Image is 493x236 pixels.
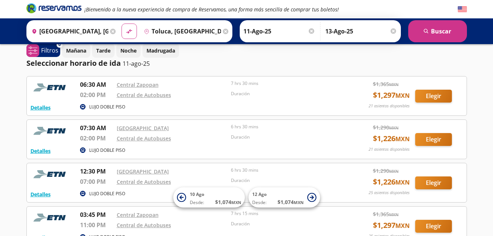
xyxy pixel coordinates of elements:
a: Central Zapopan [117,81,159,88]
button: Noche [116,43,141,58]
button: Elegir [415,90,452,103]
p: LUJO DOBLE PISO [89,104,125,110]
p: 6 hrs 30 mins [231,124,342,130]
span: $ 1,290 [373,167,399,175]
small: MXN [294,200,304,205]
button: 0Filtros [26,44,60,57]
small: MXN [389,212,399,217]
p: LUJO DOBLE PISO [89,190,125,197]
span: Desde: [190,199,204,206]
img: RESERVAMOS [30,167,71,182]
p: 7 hrs 15 mins [231,210,342,217]
a: Central de Autobuses [117,178,171,185]
span: $ 1,074 [215,198,241,206]
small: MXN [395,135,410,143]
span: 10 Ago [190,191,204,197]
p: 21 asientos disponibles [369,146,410,153]
span: $ 1,226 [373,133,410,144]
a: Central de Autobuses [117,92,171,99]
p: 25 asientos disponibles [369,190,410,196]
p: 02:00 PM [80,90,113,99]
p: Noche [120,47,137,54]
p: 6 hrs 30 mins [231,167,342,174]
small: MXN [395,222,410,230]
span: $ 1,365 [373,80,399,88]
span: 12 Ago [252,191,267,197]
button: 10 AgoDesde:$1,074MXN [173,187,245,208]
a: [GEOGRAPHIC_DATA] [117,168,169,175]
p: 07:30 AM [80,124,113,132]
span: $ 1,290 [373,124,399,131]
button: Madrugada [142,43,179,58]
small: MXN [395,178,410,186]
small: MXN [389,168,399,174]
input: Elegir Fecha [243,22,315,40]
span: Desde: [252,199,267,206]
small: MXN [389,82,399,87]
p: 11-ago-25 [123,59,150,68]
a: Central de Autobuses [117,222,171,229]
img: RESERVAMOS [30,210,71,225]
p: Duración [231,90,342,97]
span: $ 1,074 [278,198,304,206]
small: MXN [389,125,399,130]
em: ¡Bienvenido a la nueva experiencia de compra de Reservamos, una forma más sencilla de comprar tus... [84,6,339,13]
p: 02:00 PM [80,134,113,143]
p: Duración [231,134,342,140]
span: $ 1,297 [373,220,410,231]
p: 11:00 PM [80,221,113,229]
button: Buscar [408,20,467,42]
i: Brand Logo [26,3,81,14]
input: Opcional [325,22,397,40]
span: $ 1,226 [373,176,410,187]
button: Detalles [30,104,51,111]
img: RESERVAMOS [30,80,71,95]
p: Seleccionar horario de ida [26,58,121,69]
button: Tarde [92,43,115,58]
button: Elegir [415,220,452,233]
p: 07:00 PM [80,177,113,186]
button: Detalles [30,147,51,155]
p: 06:30 AM [80,80,113,89]
p: Duración [231,177,342,184]
input: Buscar Origen [29,22,109,40]
p: Tarde [96,47,110,54]
small: MXN [395,92,410,100]
p: 12:30 PM [80,167,113,176]
small: MXN [231,200,241,205]
a: [GEOGRAPHIC_DATA] [117,125,169,132]
button: Elegir [415,133,452,146]
button: English [458,5,467,14]
p: 21 asientos disponibles [369,103,410,109]
a: Central de Autobuses [117,135,171,142]
p: LUJO DOBLE PISO [89,147,125,154]
button: Detalles [30,190,51,198]
span: $ 1,297 [373,90,410,101]
button: Elegir [415,176,452,189]
button: Mañana [62,43,90,58]
a: Brand Logo [26,3,81,16]
p: 7 hrs 30 mins [231,80,342,87]
p: Duración [231,221,342,227]
input: Buscar Destino [141,22,221,40]
button: 12 AgoDesde:$1,074MXN [249,187,320,208]
span: 0 [58,42,61,48]
p: 03:45 PM [80,210,113,219]
p: Madrugada [146,47,175,54]
span: $ 1,365 [373,210,399,218]
img: RESERVAMOS [30,124,71,138]
a: Central Zapopan [117,211,159,218]
p: Mañana [66,47,86,54]
p: Filtros [41,46,58,55]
